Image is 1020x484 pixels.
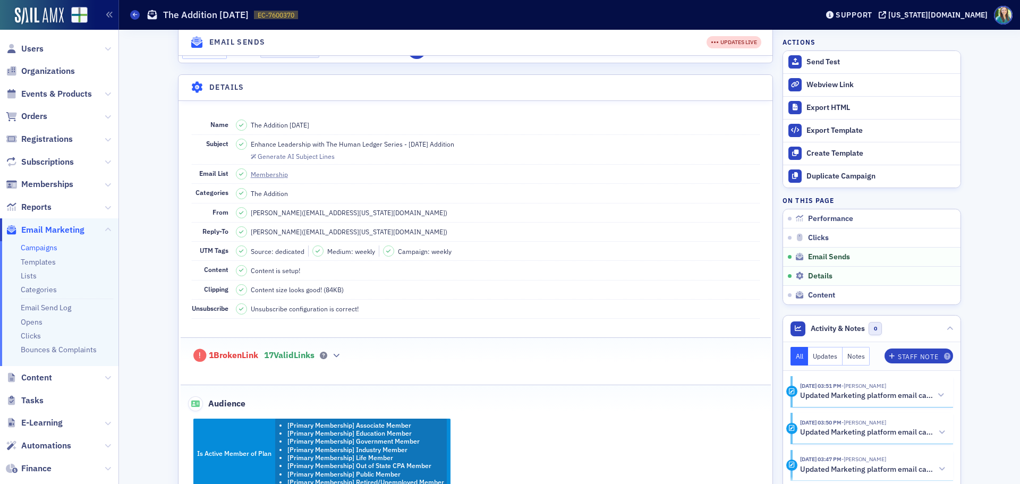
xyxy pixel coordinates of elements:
a: Tasks [6,395,44,406]
time: 8/25/2025 03:50 PM [800,419,841,426]
button: Updated Marketing platform email campaign: Duplicate of The Addition [DATE] [800,427,946,438]
button: Notes [843,347,870,366]
div: Send Test [806,57,955,67]
div: UPDATES LIVE [711,38,757,47]
div: The Addition [251,189,288,198]
span: Email Marketing [21,224,84,236]
a: Orders [6,111,47,122]
button: Send Test [783,51,960,73]
span: Automations [21,440,71,452]
div: UPDATES LIVE [707,37,761,49]
button: Staff Note [885,349,953,363]
span: 17 Valid Links [264,350,314,361]
h4: Email Sends [209,37,265,48]
a: Categories [21,285,57,294]
span: EC-7600370 [258,11,294,20]
a: Reports [6,201,52,213]
span: Content is setup! [251,266,300,275]
button: Duplicate Campaign [783,165,960,188]
span: Helen Oglesby [841,455,886,463]
span: From [212,208,228,216]
a: Clicks [21,331,41,341]
span: Medium: weekly [327,247,375,256]
span: E-Learning [21,417,63,429]
time: 8/25/2025 03:51 PM [800,382,841,389]
a: Finance [6,463,52,474]
h5: Updated Marketing platform email campaign: Duplicate of The Addition [DATE] [800,428,934,437]
span: Email List [199,169,228,177]
span: 1 Broken Link [209,350,258,361]
span: Subscriptions [21,156,74,168]
div: Activity [786,460,797,471]
div: Export Template [806,126,955,135]
span: Content [21,372,52,384]
div: Generate AI Subject Lines [258,154,335,159]
a: Opens [21,317,42,327]
h5: Updated Marketing platform email campaign: Duplicate of The Addition [DATE] [800,465,934,474]
h4: Details [209,82,244,93]
span: Users [21,43,44,55]
button: Updated Marketing platform email campaign: The Addition [DATE] [800,390,946,401]
span: Content [204,265,228,274]
a: Export HTML [783,96,960,119]
span: Email Sends [808,252,850,262]
span: Clicks [808,233,829,243]
a: Content [6,372,52,384]
button: Generate AI Subject Lines [251,151,335,160]
a: E-Learning [6,417,63,429]
span: Content size looks good! (84KB) [251,285,344,294]
time: 8/25/2025 03:47 PM [800,455,841,463]
a: Automations [6,440,71,452]
h4: On this page [783,196,961,205]
span: Finance [21,463,52,474]
span: Clipping [204,285,228,293]
span: The Addition [DATE] [251,120,309,130]
span: Performance [808,214,853,224]
a: Email Send Log [21,303,71,312]
h4: Actions [783,37,815,47]
a: Subscriptions [6,156,74,168]
a: View Homepage [64,7,88,25]
span: Audience [188,396,246,411]
span: Campaign: weekly [398,247,452,256]
span: Memberships [21,179,73,190]
span: Organizations [21,65,75,77]
a: Campaigns [21,243,57,252]
span: Unsubscribe configuration is correct! [251,304,359,313]
div: Support [836,10,872,20]
span: [PERSON_NAME] ( [EMAIL_ADDRESS][US_STATE][DOMAIN_NAME] ) [251,208,447,217]
span: Categories [195,188,228,197]
a: Create Template [783,142,960,165]
a: Email Marketing [6,224,84,236]
span: Reply-To [202,227,228,235]
h5: Updated Marketing platform email campaign: The Addition [DATE] [800,391,933,401]
span: Reports [21,201,52,213]
span: Registrations [21,133,73,145]
a: Templates [21,257,56,267]
span: Tasks [21,395,44,406]
span: [PERSON_NAME] ( [EMAIL_ADDRESS][US_STATE][DOMAIN_NAME] ) [251,227,447,236]
a: Registrations [6,133,73,145]
span: Source: dedicated [251,247,304,256]
div: Export HTML [806,103,955,113]
div: Activity [786,386,797,397]
span: Orders [21,111,47,122]
a: Memberships [6,179,73,190]
span: Details [808,271,832,281]
button: Updated Marketing platform email campaign: Duplicate of The Addition [DATE] [800,464,946,475]
button: Updates [808,347,843,366]
div: Duplicate Campaign [806,172,955,181]
div: Staff Note [898,354,938,360]
span: Profile [994,6,1013,24]
a: Export Template [783,119,960,142]
img: SailAMX [15,7,64,24]
h1: The Addition [DATE] [163,9,249,21]
span: Events & Products [21,88,92,100]
div: Activity [786,423,797,434]
a: Membership [251,169,297,179]
a: Events & Products [6,88,92,100]
span: Content [808,291,835,300]
a: Users [6,43,44,55]
span: Enhance Leadership with The Human Ledger Series - [DATE] Addition [251,139,454,149]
